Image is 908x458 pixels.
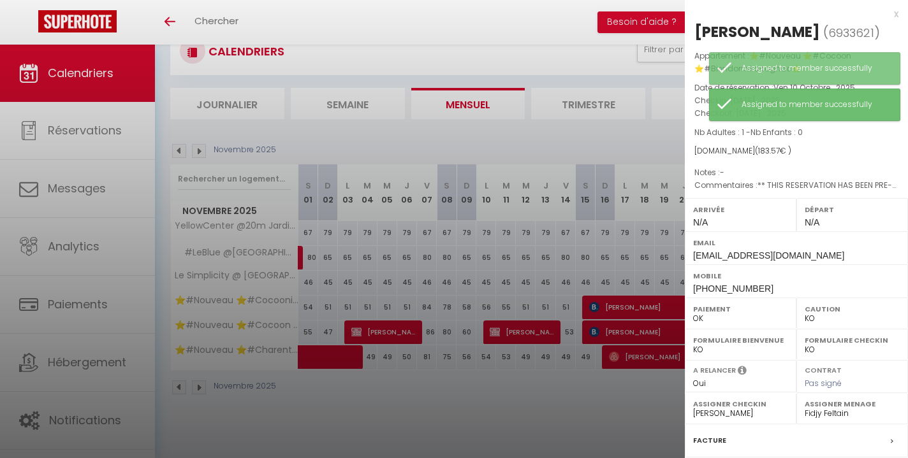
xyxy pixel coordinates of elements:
label: Contrat [805,365,842,373]
div: [PERSON_NAME] [694,22,820,42]
label: Assigner Menage [805,397,900,410]
span: [EMAIL_ADDRESS][DOMAIN_NAME] [693,250,844,261]
label: Formulaire Checkin [805,334,900,347]
span: 6933621 [828,25,874,41]
span: Pas signé [805,378,842,389]
p: Appartement : [694,50,898,75]
label: Paiement [693,303,788,315]
span: ⭐️#Nouveau ⭐️#Cocoon ⭐️#Biendormiracognac⭐️ [694,50,851,74]
p: Commentaires : [694,179,898,192]
div: [DOMAIN_NAME] [694,145,898,157]
span: ( € ) [755,145,791,156]
div: x [685,6,898,22]
span: Nb Adultes : 1 - [694,127,803,138]
label: Départ [805,203,900,216]
label: Email [693,236,900,249]
label: Assigner Checkin [693,397,788,410]
span: Nb Enfants : 0 [751,127,803,138]
span: N/A [693,217,708,227]
label: Arrivée [693,203,788,216]
span: N/A [805,217,819,227]
p: Notes : [694,166,898,179]
label: Caution [805,303,900,315]
i: Sélectionner OUI si vous souhaiter envoyer les séquences de messages post-checkout [738,365,747,379]
label: Facture [693,434,726,447]
p: Checkin : [694,94,898,107]
span: 183.57 [758,145,780,156]
span: Ven 10 Octobre . 2025 [773,82,855,93]
label: A relancer [693,365,736,376]
span: [PHONE_NUMBER] [693,283,773,294]
label: Formulaire Bienvenue [693,334,788,347]
p: Checkout : [694,107,898,120]
p: Date de réservation : [694,82,898,94]
span: ( ) [823,24,880,41]
div: Assigned to member successfully [742,99,887,111]
span: - [720,167,724,178]
div: Assigned to member successfully [742,62,887,75]
label: Mobile [693,269,900,282]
